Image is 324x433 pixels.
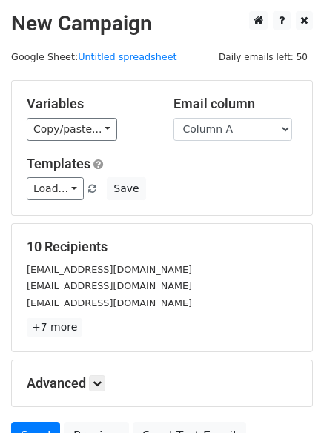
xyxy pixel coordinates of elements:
[27,239,297,255] h5: 10 Recipients
[27,318,82,337] a: +7 more
[214,49,313,65] span: Daily emails left: 50
[27,177,84,200] a: Load...
[27,280,192,291] small: [EMAIL_ADDRESS][DOMAIN_NAME]
[27,156,90,171] a: Templates
[27,375,297,391] h5: Advanced
[11,11,313,36] h2: New Campaign
[173,96,298,112] h5: Email column
[78,51,176,62] a: Untitled spreadsheet
[107,177,145,200] button: Save
[27,297,192,308] small: [EMAIL_ADDRESS][DOMAIN_NAME]
[27,96,151,112] h5: Variables
[214,51,313,62] a: Daily emails left: 50
[27,264,192,275] small: [EMAIL_ADDRESS][DOMAIN_NAME]
[11,51,177,62] small: Google Sheet:
[250,362,324,433] iframe: Chat Widget
[27,118,117,141] a: Copy/paste...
